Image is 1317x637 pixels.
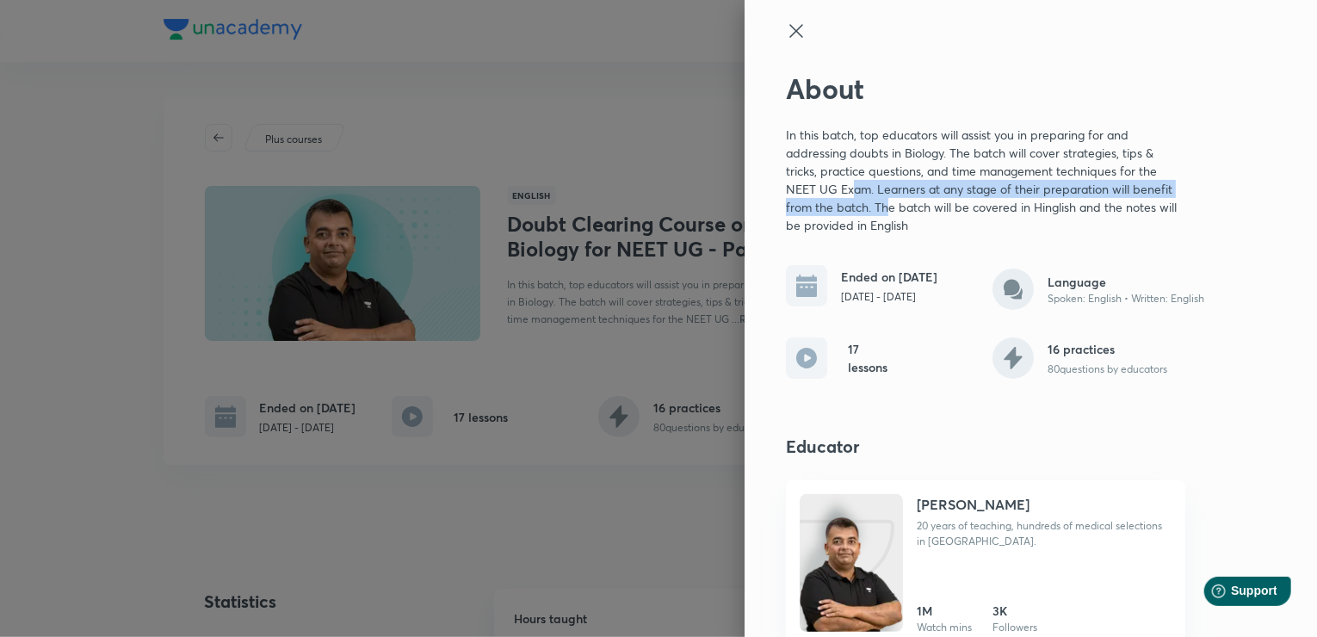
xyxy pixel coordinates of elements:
[786,126,1185,234] p: In this batch, top educators will assist you in preparing for and addressing doubts in Biology. T...
[841,268,937,286] h6: Ended on [DATE]
[1048,362,1167,377] p: 80 questions by educators
[786,72,1218,105] h2: About
[992,620,1037,635] p: Followers
[1048,340,1167,358] h6: 16 practices
[1164,570,1298,618] iframe: Help widget launcher
[917,620,972,635] p: Watch mins
[992,602,1037,620] h6: 3K
[917,518,1172,549] p: 20 years of teaching, hundreds of medical selections in Mumbai.
[917,494,1029,515] h4: [PERSON_NAME]
[917,602,972,620] h6: 1M
[848,340,889,376] h6: 17 lessons
[841,289,937,305] p: [DATE] - [DATE]
[1048,291,1204,306] p: Spoken: English • Written: English
[786,434,1218,460] h4: Educator
[1048,273,1204,291] h6: Language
